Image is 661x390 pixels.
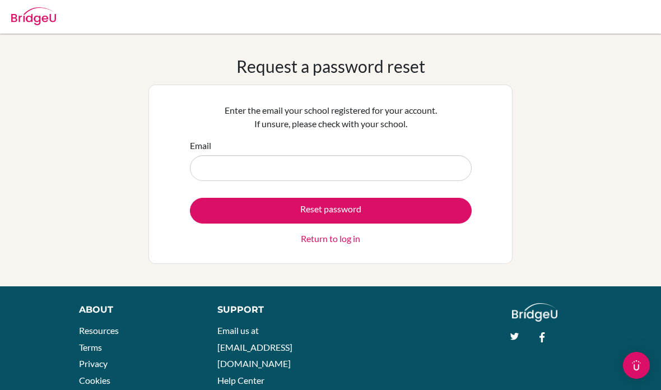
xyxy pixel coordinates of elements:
[236,56,425,76] h1: Request a password reset
[190,139,211,152] label: Email
[217,303,320,317] div: Support
[190,198,472,224] button: Reset password
[190,104,472,131] p: Enter the email your school registered for your account. If unsure, please check with your school.
[79,342,102,352] a: Terms
[79,375,110,386] a: Cookies
[512,303,557,322] img: logo_white@2x-f4f0deed5e89b7ecb1c2cc34c3e3d731f90f0f143d5ea2071677605dd97b5244.png
[79,303,192,317] div: About
[217,375,264,386] a: Help Center
[79,358,108,369] a: Privacy
[301,232,360,245] a: Return to log in
[623,352,650,379] div: Open Intercom Messenger
[217,325,292,369] a: Email us at [EMAIL_ADDRESS][DOMAIN_NAME]
[79,325,119,336] a: Resources
[11,7,56,25] img: Bridge-U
